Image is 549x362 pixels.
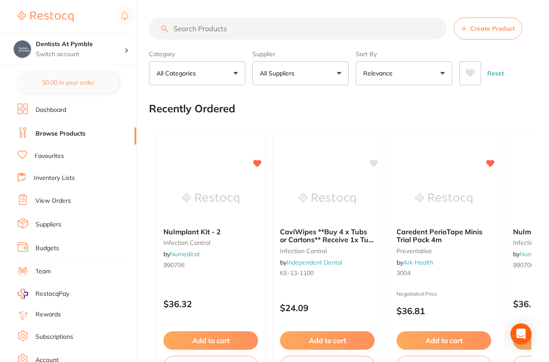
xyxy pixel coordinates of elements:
[510,323,531,344] div: Open Intercom Messenger
[163,262,258,269] small: 990706
[35,106,66,115] a: Dashboard
[485,61,506,85] button: Reset
[397,258,433,266] span: by
[280,303,375,313] p: $24.09
[403,258,433,266] a: Ark Health
[35,129,85,138] a: Browse Products
[397,269,491,276] small: 3004
[35,333,73,341] a: Subscriptions
[35,220,61,229] a: Suppliers
[280,258,342,266] span: by
[18,72,119,93] button: $0.00 in your order
[163,228,258,236] b: NuImplant Kit - 2
[252,50,349,58] label: Supplier
[280,228,375,244] b: CaviWipes **Buy 4 x Tubs or Cartons** Receive 1x Tub or Carton Free** Promo Code Q1202506**
[35,197,71,205] a: View Orders
[34,174,75,183] a: Inventory Lists
[163,331,258,350] button: Add to cart
[14,40,31,58] img: Dentists At Pymble
[163,239,258,246] small: infection control
[415,177,472,221] img: Caredent PerioTape Minis Trial Pack 4m
[18,289,28,299] img: RestocqPay
[35,267,51,276] a: Team
[454,18,522,39] button: Create Product
[149,61,245,85] button: All Categories
[287,258,342,266] a: Independent Dental
[260,69,298,78] p: All Suppliers
[470,25,515,32] span: Create Product
[35,290,69,298] span: RestocqPay
[163,299,258,309] p: $36.32
[149,18,447,39] input: Search Products
[18,7,74,27] a: Restocq Logo
[397,228,491,244] b: Caredent PerioTape Minis Trial Pack 4m
[397,291,491,297] small: Negotiated Price
[182,177,239,221] img: NuImplant Kit - 2
[170,250,199,258] a: Numedical
[156,69,199,78] p: All Categories
[397,306,491,316] p: $36.81
[35,310,61,319] a: Rewards
[397,331,491,350] button: Add to cart
[163,250,199,258] span: by
[299,177,356,221] img: CaviWipes **Buy 4 x Tubs or Cartons** Receive 1x Tub or Carton Free** Promo Code Q1202506**
[36,50,124,59] p: Switch account
[280,331,375,350] button: Add to cart
[18,11,74,22] img: Restocq Logo
[36,40,124,49] h4: Dentists At Pymble
[520,250,549,258] a: Numedical
[149,50,245,58] label: Category
[280,247,375,254] small: infection control
[280,269,375,276] small: KE-13-1100
[397,247,491,254] small: preventative
[513,250,549,258] span: by
[363,69,396,78] p: Relevance
[356,50,452,58] label: Sort By
[35,244,59,253] a: Budgets
[252,61,349,85] button: All Suppliers
[18,289,69,299] a: RestocqPay
[356,61,452,85] button: Relevance
[35,152,64,161] a: Favourites
[149,103,235,115] h2: Recently Ordered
